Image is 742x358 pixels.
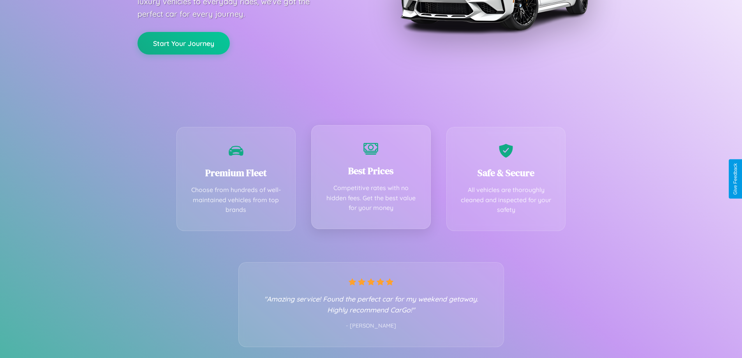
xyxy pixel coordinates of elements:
p: "Amazing service! Found the perfect car for my weekend getaway. Highly recommend CarGo!" [254,293,488,315]
p: All vehicles are thoroughly cleaned and inspected for your safety [458,185,554,215]
p: Choose from hundreds of well-maintained vehicles from top brands [189,185,284,215]
div: Give Feedback [733,163,738,195]
h3: Best Prices [323,164,419,177]
h3: Premium Fleet [189,166,284,179]
p: Competitive rates with no hidden fees. Get the best value for your money [323,183,419,213]
h3: Safe & Secure [458,166,554,179]
p: - [PERSON_NAME] [254,321,488,331]
button: Start Your Journey [137,32,230,55]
